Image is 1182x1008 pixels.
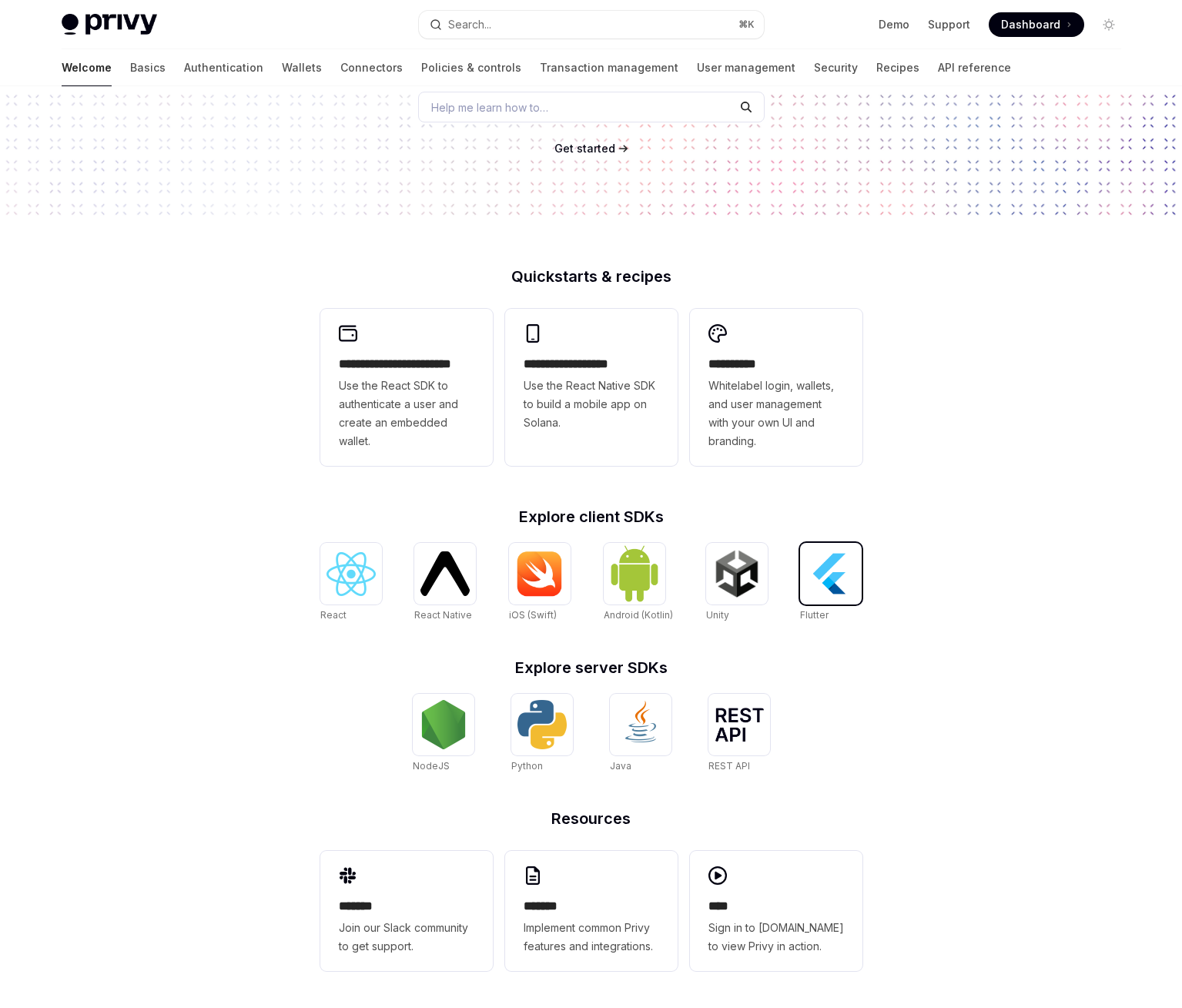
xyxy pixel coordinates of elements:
[339,919,474,956] span: Join our Slack community to get support.
[876,49,919,86] a: Recipes
[690,309,862,466] a: **** *****Whitelabel login, wallets, and user management with your own UI and branding.
[989,12,1084,37] a: Dashboard
[616,700,665,749] img: Java
[320,543,382,623] a: ReactReact
[320,509,862,524] h2: Explore client SDKs
[517,700,567,749] img: Python
[706,543,768,623] a: UnityUnity
[419,700,468,749] img: NodeJS
[413,694,474,774] a: NodeJSNodeJS
[554,142,615,155] span: Get started
[320,269,862,284] h2: Quickstarts & recipes
[706,609,729,621] span: Unity
[509,543,571,623] a: iOS (Swift)iOS (Swift)
[524,377,659,432] span: Use the React Native SDK to build a mobile app on Solana.
[505,851,678,971] a: **** **Implement common Privy features and integrations.
[554,141,615,156] a: Get started
[610,760,631,772] span: Java
[708,919,844,956] span: Sign in to [DOMAIN_NAME] to view Privy in action.
[806,549,856,598] img: Flutter
[420,551,470,595] img: React Native
[282,49,322,86] a: Wallets
[610,544,659,602] img: Android (Kotlin)
[515,551,564,597] img: iOS (Swift)
[738,18,755,31] span: ⌘ K
[697,49,795,86] a: User management
[184,49,263,86] a: Authentication
[814,49,858,86] a: Security
[524,919,659,956] span: Implement common Privy features and integrations.
[320,811,862,826] h2: Resources
[505,309,678,466] a: **** **** **** ***Use the React Native SDK to build a mobile app on Solana.
[800,609,829,621] span: Flutter
[715,708,764,742] img: REST API
[431,99,548,116] span: Help me learn how to…
[708,760,750,772] span: REST API
[800,543,862,623] a: FlutterFlutter
[414,609,472,621] span: React Native
[938,49,1011,86] a: API reference
[928,17,970,32] a: Support
[413,760,450,772] span: NodeJS
[879,17,909,32] a: Demo
[511,760,543,772] span: Python
[130,49,166,86] a: Basics
[712,549,762,598] img: Unity
[421,49,521,86] a: Policies & controls
[511,694,573,774] a: PythonPython
[419,11,764,39] button: Search...⌘K
[320,609,347,621] span: React
[414,543,476,623] a: React NativeReact Native
[540,49,678,86] a: Transaction management
[708,694,770,774] a: REST APIREST API
[62,14,157,35] img: light logo
[62,49,112,86] a: Welcome
[448,15,491,34] div: Search...
[339,377,474,450] span: Use the React SDK to authenticate a user and create an embedded wallet.
[610,694,671,774] a: JavaJava
[326,552,376,596] img: React
[1097,12,1121,37] button: Toggle dark mode
[604,609,673,621] span: Android (Kotlin)
[708,377,844,450] span: Whitelabel login, wallets, and user management with your own UI and branding.
[690,851,862,971] a: ****Sign in to [DOMAIN_NAME] to view Privy in action.
[320,660,862,675] h2: Explore server SDKs
[1001,17,1060,32] span: Dashboard
[604,543,673,623] a: Android (Kotlin)Android (Kotlin)
[320,851,493,971] a: **** **Join our Slack community to get support.
[340,49,403,86] a: Connectors
[509,609,557,621] span: iOS (Swift)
